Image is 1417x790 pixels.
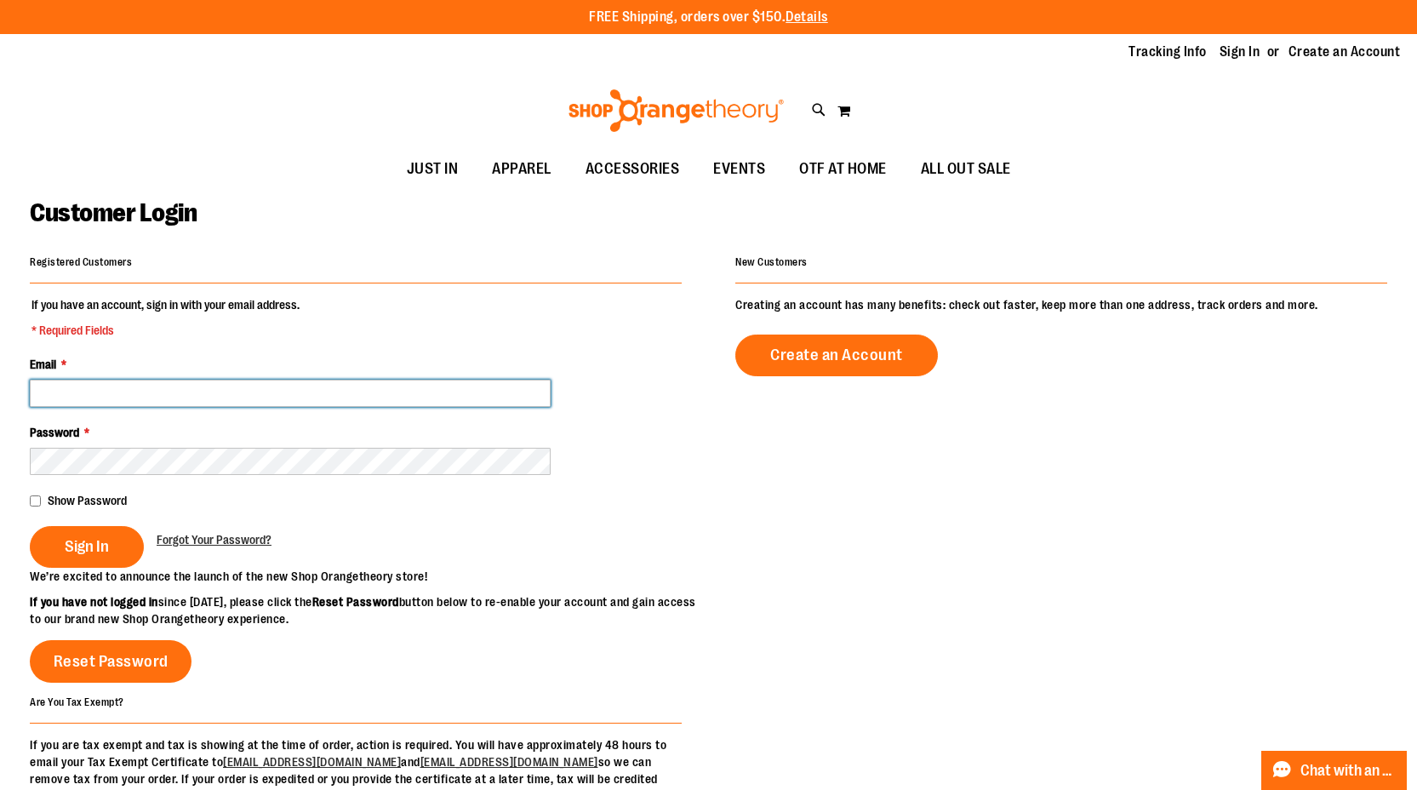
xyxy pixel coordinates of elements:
[30,595,158,609] strong: If you have not logged in
[1128,43,1207,61] a: Tracking Info
[65,537,109,556] span: Sign In
[30,696,124,707] strong: Are You Tax Exempt?
[312,595,399,609] strong: Reset Password
[30,198,197,227] span: Customer Login
[30,256,132,268] strong: Registered Customers
[589,8,828,27] p: FREE Shipping, orders over $150.
[31,322,300,339] span: * Required Fields
[157,531,271,548] a: Forgot Your Password?
[54,652,169,671] span: Reset Password
[735,256,808,268] strong: New Customers
[223,755,401,769] a: [EMAIL_ADDRESS][DOMAIN_NAME]
[586,150,680,188] span: ACCESSORIES
[566,89,786,132] img: Shop Orangetheory
[1220,43,1260,61] a: Sign In
[1288,43,1401,61] a: Create an Account
[48,494,127,507] span: Show Password
[30,568,709,585] p: We’re excited to announce the launch of the new Shop Orangetheory store!
[30,593,709,627] p: since [DATE], please click the button below to re-enable your account and gain access to our bran...
[30,358,56,371] span: Email
[1300,763,1397,779] span: Chat with an Expert
[770,346,903,364] span: Create an Account
[420,755,598,769] a: [EMAIL_ADDRESS][DOMAIN_NAME]
[921,150,1011,188] span: ALL OUT SALE
[30,526,144,568] button: Sign In
[157,533,271,547] span: Forgot Your Password?
[735,335,938,376] a: Create an Account
[30,640,191,683] a: Reset Password
[735,296,1387,313] p: Creating an account has many benefits: check out faster, keep more than one address, track orders...
[713,150,765,188] span: EVENTS
[30,296,301,339] legend: If you have an account, sign in with your email address.
[30,426,79,439] span: Password
[407,150,459,188] span: JUST IN
[786,9,828,25] a: Details
[492,150,551,188] span: APPAREL
[799,150,887,188] span: OTF AT HOME
[1261,751,1408,790] button: Chat with an Expert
